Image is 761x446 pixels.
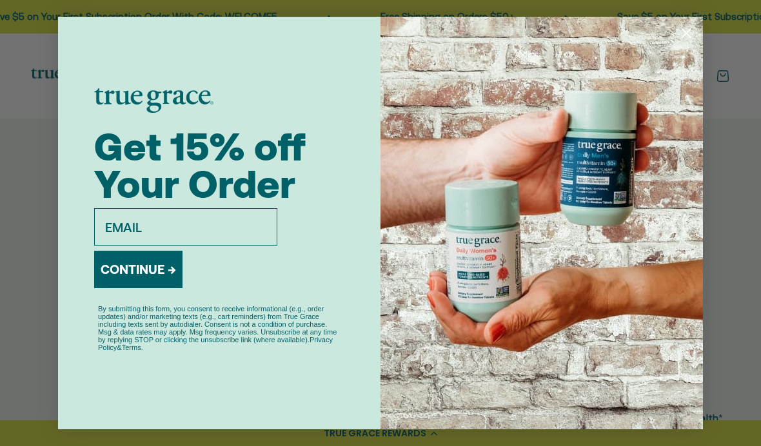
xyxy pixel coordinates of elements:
[94,88,213,113] img: logo placeholder
[94,251,183,288] button: CONTINUE →
[122,344,141,351] a: Terms
[380,17,703,429] img: ea6db371-f0a2-4b66-b0cf-f62b63694141.jpeg
[98,336,333,351] a: Privacy Policy
[98,305,341,351] p: By submitting this form, you consent to receive informational (e.g., order updates) and/or market...
[94,124,306,206] span: Get 15% off Your Order
[675,22,698,44] button: Close dialog
[94,208,277,246] input: EMAIL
